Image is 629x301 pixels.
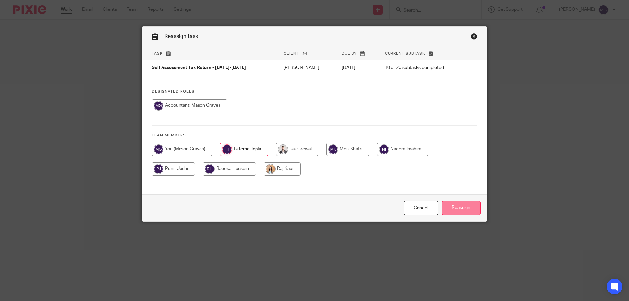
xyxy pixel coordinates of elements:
td: 10 of 20 subtasks completed [378,60,464,76]
a: Close this dialog window [404,201,438,215]
span: Due by [342,52,357,55]
span: Client [284,52,299,55]
a: Close this dialog window [471,33,477,42]
h4: Designated Roles [152,89,477,94]
p: [PERSON_NAME] [283,65,329,71]
span: Self Assessment Tax Return - [DATE]-[DATE] [152,66,246,70]
p: [DATE] [342,65,372,71]
span: Task [152,52,163,55]
span: Reassign task [164,34,198,39]
span: Current subtask [385,52,425,55]
h4: Team members [152,133,477,138]
input: Reassign [442,201,481,215]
